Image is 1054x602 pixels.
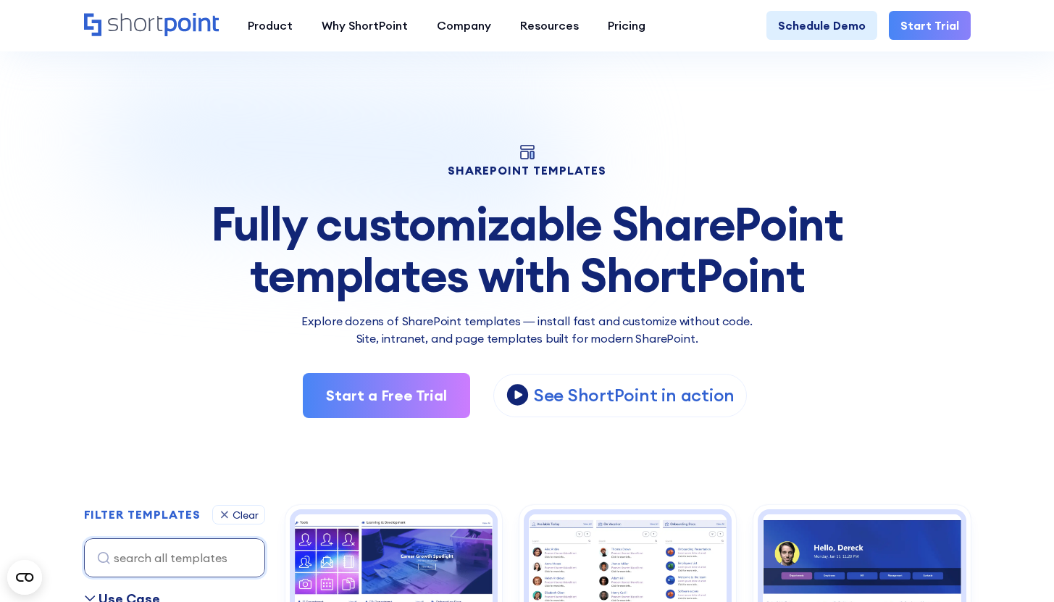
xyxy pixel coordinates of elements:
[608,17,645,34] div: Pricing
[233,11,307,40] a: Product
[437,17,491,34] div: Company
[307,11,422,40] a: Why ShortPoint
[84,538,265,577] input: search all templates
[889,11,971,40] a: Start Trial
[534,384,735,406] p: See ShortPoint in action
[248,17,293,34] div: Product
[233,510,259,520] div: Clear
[84,13,219,38] a: Home
[493,374,747,417] a: open lightbox
[520,17,579,34] div: Resources
[982,532,1054,602] iframe: Chat Widget
[84,312,971,347] p: Explore dozens of SharePoint templates — install fast and customize without code. Site, intranet,...
[593,11,660,40] a: Pricing
[766,11,877,40] a: Schedule Demo
[322,17,408,34] div: Why ShortPoint
[506,11,593,40] a: Resources
[303,373,470,418] a: Start a Free Trial
[7,560,42,595] button: Open CMP widget
[84,198,971,301] div: Fully customizable SharePoint templates with ShortPoint
[84,509,201,522] h2: FILTER TEMPLATES
[84,165,971,175] h1: SHAREPOINT TEMPLATES
[422,11,506,40] a: Company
